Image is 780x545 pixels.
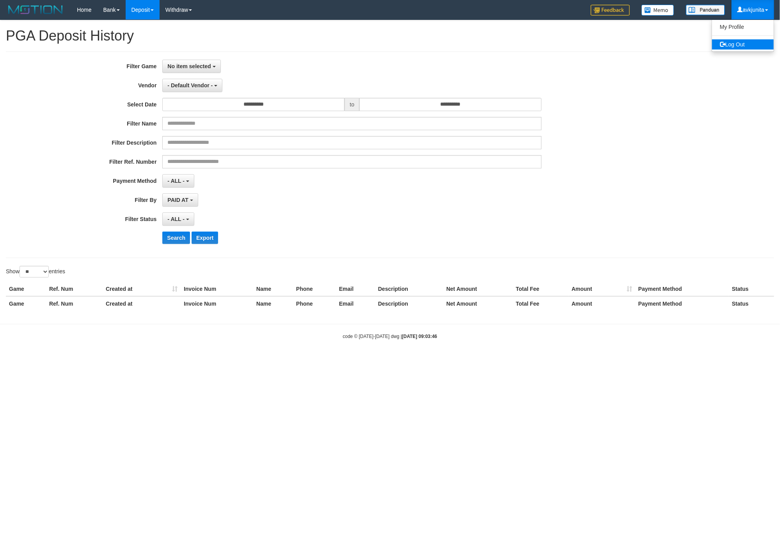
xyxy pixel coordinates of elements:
a: My Profile [712,22,774,32]
small: code © [DATE]-[DATE] dwg | [343,334,437,339]
th: Name [253,296,293,311]
th: Game [6,296,46,311]
span: No item selected [167,63,211,69]
span: - Default Vendor - [167,82,213,88]
th: Created at [103,296,181,311]
label: Show entries [6,266,65,278]
th: Phone [293,282,336,296]
th: Payment Method [635,296,729,311]
img: panduan.png [686,5,725,15]
th: Payment Method [635,282,729,296]
img: Button%20Memo.svg [641,5,674,16]
button: No item selected [162,60,220,73]
th: Amount [569,282,635,296]
button: - ALL - [162,174,194,188]
button: Export [192,232,218,244]
th: Description [375,296,443,311]
th: Email [336,282,375,296]
a: Log Out [712,39,774,50]
th: Invoice Num [181,296,253,311]
span: - ALL - [167,216,185,222]
th: Phone [293,296,336,311]
span: - ALL - [167,178,185,184]
th: Game [6,282,46,296]
th: Ref. Num [46,296,103,311]
th: Description [375,282,443,296]
th: Name [253,282,293,296]
th: Email [336,296,375,311]
button: - Default Vendor - [162,79,222,92]
th: Total Fee [513,296,569,311]
span: PAID AT [167,197,188,203]
th: Net Amount [443,282,513,296]
th: Invoice Num [181,282,253,296]
th: Status [729,282,774,296]
span: to [345,98,359,111]
button: Search [162,232,190,244]
img: Feedback.jpg [591,5,630,16]
th: Amount [569,296,635,311]
th: Net Amount [443,296,513,311]
button: PAID AT [162,193,198,207]
strong: [DATE] 09:03:46 [402,334,437,339]
th: Status [729,296,774,311]
th: Created at [103,282,181,296]
button: - ALL - [162,212,194,226]
h1: PGA Deposit History [6,28,774,44]
select: Showentries [20,266,49,278]
th: Ref. Num [46,282,103,296]
th: Total Fee [513,282,569,296]
img: MOTION_logo.png [6,4,65,16]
